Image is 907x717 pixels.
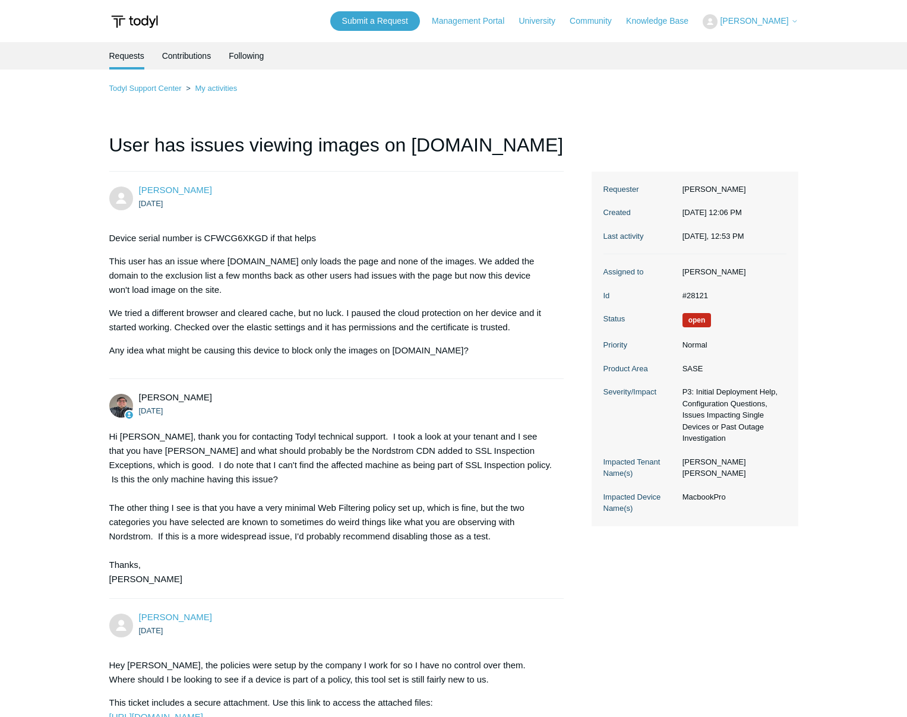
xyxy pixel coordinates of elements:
h1: User has issues viewing images on [DOMAIN_NAME] [109,131,564,172]
dd: [PERSON_NAME] [PERSON_NAME] [677,456,786,479]
p: Any idea what might be causing this device to block only the images on [DOMAIN_NAME]? [109,343,552,358]
time: 09/15/2025, 12:45 [139,626,163,635]
a: Todyl Support Center [109,84,182,93]
dt: Product Area [603,363,677,375]
a: My activities [195,84,237,93]
span: Ken Lewellen [139,612,212,622]
dt: Impacted Tenant Name(s) [603,456,677,479]
span: [PERSON_NAME] [720,16,788,26]
dd: [PERSON_NAME] [677,266,786,278]
dd: #28121 [677,290,786,302]
dd: MacbookPro [677,491,786,503]
time: 09/17/2025, 12:53 [682,232,744,241]
span: Matt Robinson [139,392,212,402]
dd: SASE [677,363,786,375]
span: Ken Lewellen [139,185,212,195]
a: Following [229,42,264,70]
dd: P3: Initial Deployment Help, Configuration Questions, Issues Impacting Single Devices or Past Out... [677,386,786,444]
a: Submit a Request [330,11,420,31]
dd: Normal [677,339,786,351]
p: Hey [PERSON_NAME], the policies were setup by the company I work for so I have no control over th... [109,658,552,687]
a: Management Portal [432,15,516,27]
dd: [PERSON_NAME] [677,184,786,195]
p: We tried a different browser and cleared cache, but no luck. I paused the cloud protection on her... [109,306,552,334]
dt: Severity/Impact [603,386,677,398]
span: We are working on a response for you [682,313,712,327]
dt: Status [603,313,677,325]
a: Community [570,15,624,27]
dt: Requester [603,184,677,195]
div: Hi [PERSON_NAME], thank you for contacting Todyl technical support. I took a look at your tenant ... [109,429,552,586]
a: Knowledge Base [626,15,700,27]
a: Contributions [162,42,211,70]
dt: Assigned to [603,266,677,278]
p: Device serial number is CFWCG6XKGD if that helps [109,231,552,245]
li: My activities [184,84,237,93]
button: [PERSON_NAME] [703,14,798,29]
li: Requests [109,42,144,70]
time: 09/15/2025, 12:33 [139,406,163,415]
dt: Created [603,207,677,219]
dt: Impacted Device Name(s) [603,491,677,514]
li: Todyl Support Center [109,84,184,93]
dt: Id [603,290,677,302]
p: This user has an issue where [DOMAIN_NAME] only loads the page and none of the images. We added t... [109,254,552,297]
a: University [519,15,567,27]
time: 09/15/2025, 12:06 [682,208,742,217]
dt: Priority [603,339,677,351]
dt: Last activity [603,230,677,242]
img: Todyl Support Center Help Center home page [109,11,160,33]
a: [PERSON_NAME] [139,185,212,195]
time: 09/15/2025, 12:06 [139,199,163,208]
a: [PERSON_NAME] [139,612,212,622]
